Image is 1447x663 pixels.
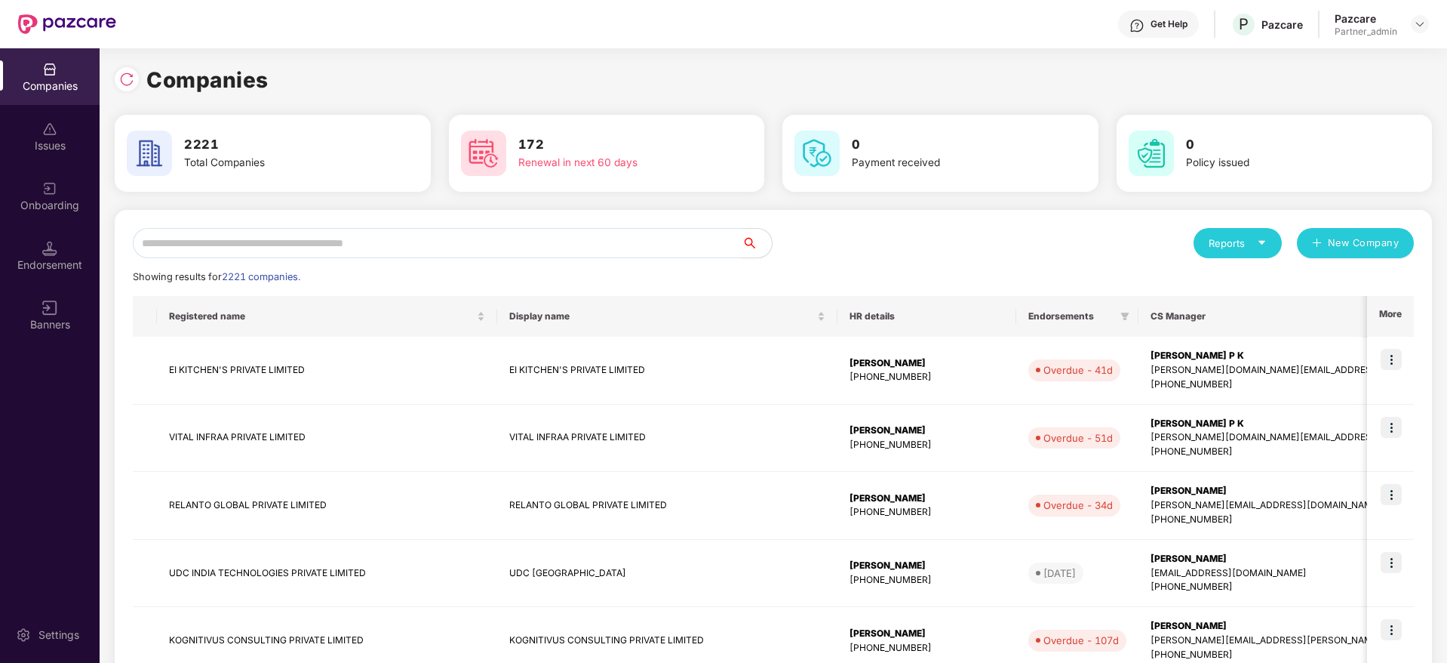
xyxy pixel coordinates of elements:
[849,559,1004,573] div: [PERSON_NAME]
[157,540,497,608] td: UDC INDIA TECHNOLOGIES PRIVATE LIMITED
[18,14,116,34] img: New Pazcare Logo
[184,155,374,171] div: Total Companies
[837,296,1016,337] th: HR details
[1381,349,1402,370] img: icon
[852,155,1042,171] div: Payment received
[157,405,497,473] td: VITAL INFRAA PRIVATE LIMITED
[1209,236,1267,251] div: Reports
[1186,155,1376,171] div: Policy issued
[1117,307,1132,325] span: filter
[1120,312,1129,321] span: filter
[849,424,1004,438] div: [PERSON_NAME]
[34,628,84,643] div: Settings
[849,492,1004,506] div: [PERSON_NAME]
[1381,619,1402,640] img: icon
[497,472,837,540] td: RELANTO GLOBAL PRIVATE LIMITED
[157,337,497,405] td: EI KITCHEN'S PRIVATE LIMITED
[849,641,1004,655] div: [PHONE_NUMBER]
[849,370,1004,384] div: [PHONE_NUMBER]
[222,271,300,282] span: 2221 companies.
[1151,18,1187,30] div: Get Help
[1043,633,1119,648] div: Overdue - 107d
[852,135,1042,155] h3: 0
[741,237,772,249] span: search
[849,573,1004,587] div: [PHONE_NUMBER]
[16,628,31,643] img: svg+xml;base64,PHN2ZyBpZD0iU2V0dGluZy0yMHgyMCIgeG1sbnM9Imh0dHA6Ly93d3cudzMub3JnLzIwMDAvc3ZnIiB3aW...
[1414,18,1426,30] img: svg+xml;base64,PHN2ZyBpZD0iRHJvcGRvd24tMzJ4MzIiIHhtbG5zPSJodHRwOi8vd3d3LnczLm9yZy8yMDAwL3N2ZyIgd2...
[741,228,773,258] button: search
[1328,236,1399,251] span: New Company
[497,540,837,608] td: UDC [GEOGRAPHIC_DATA]
[461,131,506,176] img: svg+xml;base64,PHN2ZyB4bWxucz0iaHR0cDovL3d3dy53My5vcmcvMjAwMC9zdmciIHdpZHRoPSI2MCIgaGVpZ2h0PSI2MC...
[509,310,814,322] span: Display name
[1129,18,1144,33] img: svg+xml;base64,PHN2ZyBpZD0iSGVscC0zMngzMiIgeG1sbnM9Imh0dHA6Ly93d3cudzMub3JnLzIwMDAvc3ZnIiB3aWR0aD...
[133,271,300,282] span: Showing results for
[1028,310,1114,322] span: Endorsements
[794,131,840,176] img: svg+xml;base64,PHN2ZyB4bWxucz0iaHR0cDovL3d3dy53My5vcmcvMjAwMC9zdmciIHdpZHRoPSI2MCIgaGVpZ2h0PSI2MC...
[1335,26,1397,38] div: Partner_admin
[169,310,474,322] span: Registered name
[518,155,708,171] div: Renewal in next 60 days
[157,296,497,337] th: Registered name
[119,72,134,87] img: svg+xml;base64,PHN2ZyBpZD0iUmVsb2FkLTMyeDMyIiB4bWxucz0iaHR0cDovL3d3dy53My5vcmcvMjAwMC9zdmciIHdpZH...
[1043,498,1113,513] div: Overdue - 34d
[1297,228,1414,258] button: plusNew Company
[497,296,837,337] th: Display name
[1151,310,1444,322] span: CS Manager
[1239,15,1249,33] span: P
[42,241,57,256] img: svg+xml;base64,PHN2ZyB3aWR0aD0iMTQuNSIgaGVpZ2h0PSIxNC41IiB2aWV3Qm94PSIwIDAgMTYgMTYiIGZpbGw9Im5vbm...
[849,627,1004,641] div: [PERSON_NAME]
[849,356,1004,371] div: [PERSON_NAME]
[1129,131,1174,176] img: svg+xml;base64,PHN2ZyB4bWxucz0iaHR0cDovL3d3dy53My5vcmcvMjAwMC9zdmciIHdpZHRoPSI2MCIgaGVpZ2h0PSI2MC...
[849,505,1004,520] div: [PHONE_NUMBER]
[1381,552,1402,573] img: icon
[42,181,57,196] img: svg+xml;base64,PHN2ZyB3aWR0aD0iMjAiIGhlaWdodD0iMjAiIHZpZXdCb3g9IjAgMCAyMCAyMCIgZmlsbD0ibm9uZSIgeG...
[1186,135,1376,155] h3: 0
[127,131,172,176] img: svg+xml;base64,PHN2ZyB4bWxucz0iaHR0cDovL3d3dy53My5vcmcvMjAwMC9zdmciIHdpZHRoPSI2MCIgaGVpZ2h0PSI2MC...
[849,438,1004,452] div: [PHONE_NUMBER]
[1257,238,1267,248] span: caret-down
[42,62,57,77] img: svg+xml;base64,PHN2ZyBpZD0iQ29tcGFuaWVzIiB4bWxucz0iaHR0cDovL3d3dy53My5vcmcvMjAwMC9zdmciIHdpZHRoPS...
[1381,484,1402,505] img: icon
[1043,566,1076,581] div: [DATE]
[497,337,837,405] td: EI KITCHEN'S PRIVATE LIMITED
[42,301,57,316] img: svg+xml;base64,PHN2ZyB3aWR0aD0iMTYiIGhlaWdodD0iMTYiIHZpZXdCb3g9IjAgMCAxNiAxNiIgZmlsbD0ibm9uZSIgeG...
[1335,11,1397,26] div: Pazcare
[1261,17,1303,32] div: Pazcare
[1312,238,1322,250] span: plus
[42,122,57,137] img: svg+xml;base64,PHN2ZyBpZD0iSXNzdWVzX2Rpc2FibGVkIiB4bWxucz0iaHR0cDovL3d3dy53My5vcmcvMjAwMC9zdmciIH...
[157,472,497,540] td: RELANTO GLOBAL PRIVATE LIMITED
[146,63,269,97] h1: Companies
[1043,362,1113,378] div: Overdue - 41d
[1381,417,1402,438] img: icon
[1043,430,1113,446] div: Overdue - 51d
[497,405,837,473] td: VITAL INFRAA PRIVATE LIMITED
[1367,296,1414,337] th: More
[184,135,374,155] h3: 2221
[518,135,708,155] h3: 172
